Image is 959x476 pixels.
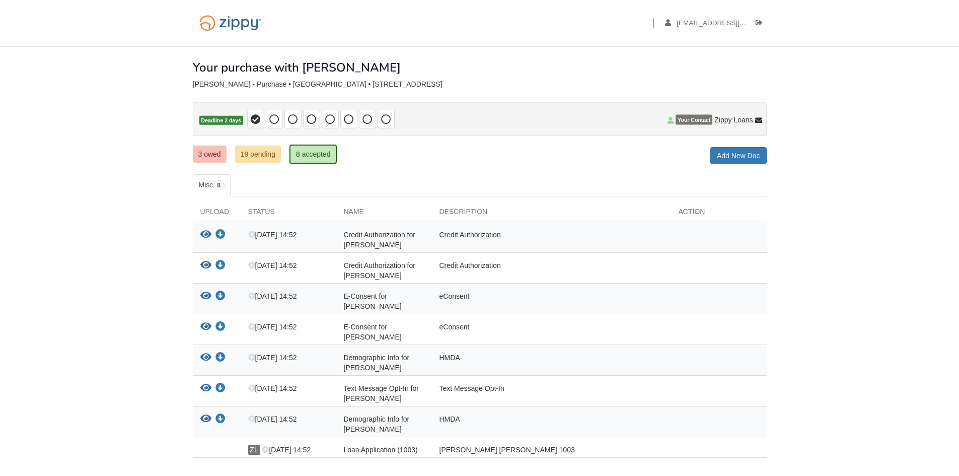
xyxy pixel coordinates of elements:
div: Status [241,207,336,222]
button: View Credit Authorization for Omar Elsbaee [200,230,211,240]
span: [DATE] 14:52 [248,354,297,362]
div: [PERSON_NAME] [PERSON_NAME] 1003 [432,445,671,455]
div: Text Message Opt-In [432,383,671,403]
a: Download Text Message Opt-In for Andrea Jenkins [215,385,226,393]
div: Credit Authorization [432,230,671,250]
a: Download Credit Authorization for Omar Elsbaee [215,231,226,239]
div: Name [336,207,432,222]
span: E-Consent for [PERSON_NAME] [344,323,402,341]
a: 3 owed [193,146,227,163]
a: Download E-Consent for Omar Elsbaee [215,293,226,301]
span: ZL [248,445,260,455]
span: Deadline 2 days [199,116,243,125]
span: 8 [213,180,225,190]
img: Logo [193,10,268,36]
span: [DATE] 14:52 [248,323,297,331]
div: eConsent [432,322,671,342]
button: View Demographic Info for Omar Sherif Mohammed Elsbaee [200,353,211,363]
div: Credit Authorization [432,260,671,281]
h1: Your purchase with [PERSON_NAME] [193,61,401,74]
a: Download Demographic Info for Andrea Jenkins [215,416,226,424]
div: HMDA [432,414,671,434]
button: View E-Consent for Andrea Jenkins [200,322,211,332]
button: View Demographic Info for Andrea Jenkins [200,414,211,425]
div: Upload [193,207,241,222]
a: Download E-Consent for Andrea Jenkins [215,323,226,331]
a: Add New Doc [710,147,767,164]
span: Credit Authorization for [PERSON_NAME] [344,261,415,280]
span: Loan Application (1003) [344,446,418,454]
span: [DATE] 14:52 [262,446,311,454]
span: [DATE] 14:52 [248,384,297,392]
button: View E-Consent for Omar Elsbaee [200,291,211,302]
a: Log out [756,19,767,29]
a: 19 pending [235,146,281,163]
a: Download Demographic Info for Omar Sherif Mohammed Elsbaee [215,354,226,362]
a: Download Credit Authorization for Andrea Jenkins [215,262,226,270]
span: Text Message Opt-In for [PERSON_NAME] [344,384,419,402]
button: View Credit Authorization for Andrea Jenkins [200,260,211,271]
span: Demographic Info for [PERSON_NAME] [344,415,410,433]
a: edit profile [665,19,792,29]
span: andreamohammed15@gmail.com [677,19,792,27]
a: 8 accepted [289,145,337,164]
span: [DATE] 14:52 [248,415,297,423]
div: Description [432,207,671,222]
span: Demographic Info for [PERSON_NAME] [344,354,410,372]
span: Zippy Loans [714,115,753,125]
div: [PERSON_NAME] - Purchase • [GEOGRAPHIC_DATA] • [STREET_ADDRESS] [193,80,767,89]
span: Your Contact [676,115,712,125]
a: Misc [193,174,231,196]
div: eConsent [432,291,671,311]
span: [DATE] 14:52 [248,261,297,269]
span: E-Consent for [PERSON_NAME] [344,292,402,310]
div: Action [671,207,767,222]
span: [DATE] 14:52 [248,231,297,239]
span: Credit Authorization for [PERSON_NAME] [344,231,415,249]
div: HMDA [432,353,671,373]
button: View Text Message Opt-In for Andrea Jenkins [200,383,211,394]
span: [DATE] 14:52 [248,292,297,300]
